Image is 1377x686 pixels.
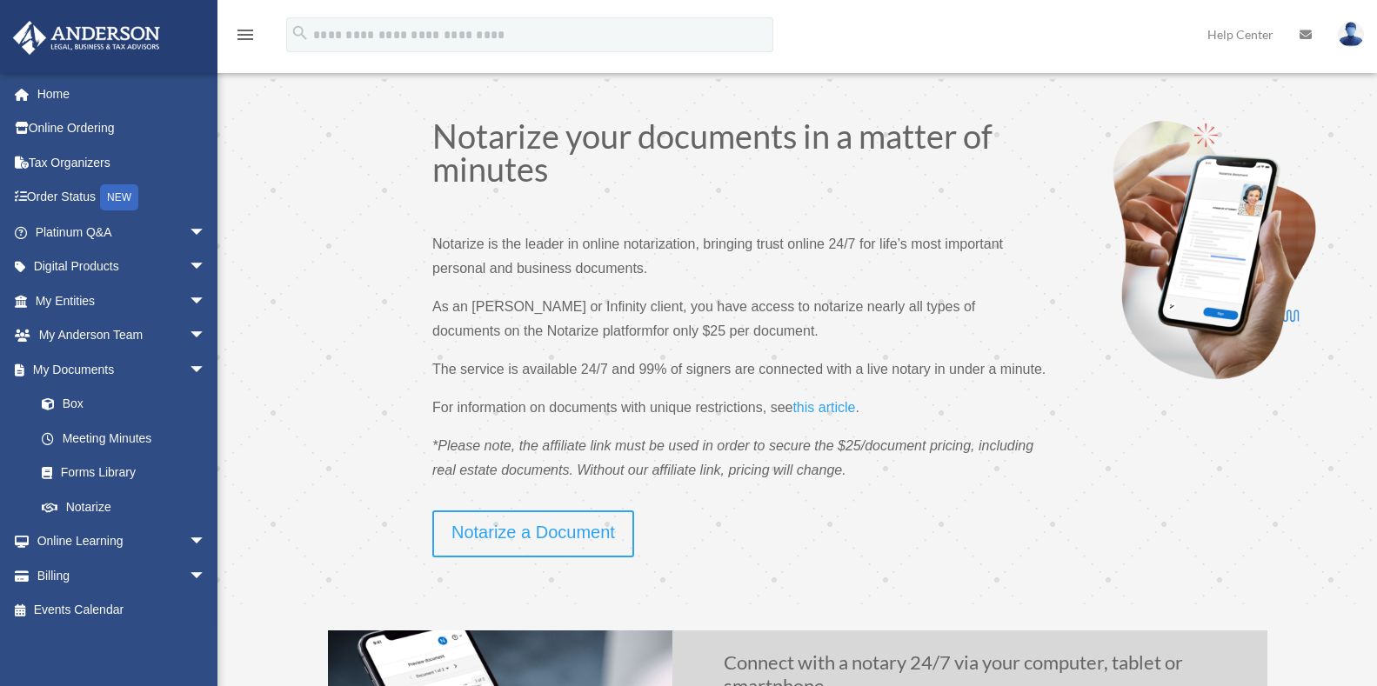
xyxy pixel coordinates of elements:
[24,490,224,524] a: Notarize
[24,456,232,490] a: Forms Library
[792,400,855,415] span: this article
[12,593,232,628] a: Events Calendar
[12,77,232,111] a: Home
[12,111,232,146] a: Online Ordering
[100,184,138,210] div: NEW
[432,299,975,338] span: As an [PERSON_NAME] or Infinity client, you have access to notarize nearly all types of documents...
[189,215,224,250] span: arrow_drop_down
[189,318,224,354] span: arrow_drop_down
[432,400,792,415] span: For information on documents with unique restrictions, see
[12,250,232,284] a: Digital Productsarrow_drop_down
[189,558,224,594] span: arrow_drop_down
[12,558,232,593] a: Billingarrow_drop_down
[12,524,232,559] a: Online Learningarrow_drop_down
[24,387,232,422] a: Box
[12,283,232,318] a: My Entitiesarrow_drop_down
[189,283,224,319] span: arrow_drop_down
[235,24,256,45] i: menu
[189,524,224,560] span: arrow_drop_down
[432,510,634,557] a: Notarize a Document
[12,145,232,180] a: Tax Organizers
[291,23,310,43] i: search
[432,438,1033,477] span: *Please note, the affiliate link must be used in order to secure the $25/document pricing, includ...
[24,421,232,456] a: Meeting Minutes
[432,236,1003,276] span: Notarize is the leader in online notarization, bringing trust online 24/7 for life’s most importa...
[189,352,224,388] span: arrow_drop_down
[12,180,232,216] a: Order StatusNEW
[1106,119,1322,380] img: Notarize-hero
[855,400,859,415] span: .
[235,30,256,45] a: menu
[432,119,1046,194] h1: Notarize your documents in a matter of minutes
[8,21,165,55] img: Anderson Advisors Platinum Portal
[189,250,224,285] span: arrow_drop_down
[432,362,1046,376] span: The service is available 24/7 and 99% of signers are connected with a live notary in under a minute.
[12,318,232,353] a: My Anderson Teamarrow_drop_down
[12,352,232,387] a: My Documentsarrow_drop_down
[12,215,232,250] a: Platinum Q&Aarrow_drop_down
[652,323,818,338] span: for only $25 per document.
[792,400,855,423] a: this article
[1338,22,1364,47] img: User Pic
